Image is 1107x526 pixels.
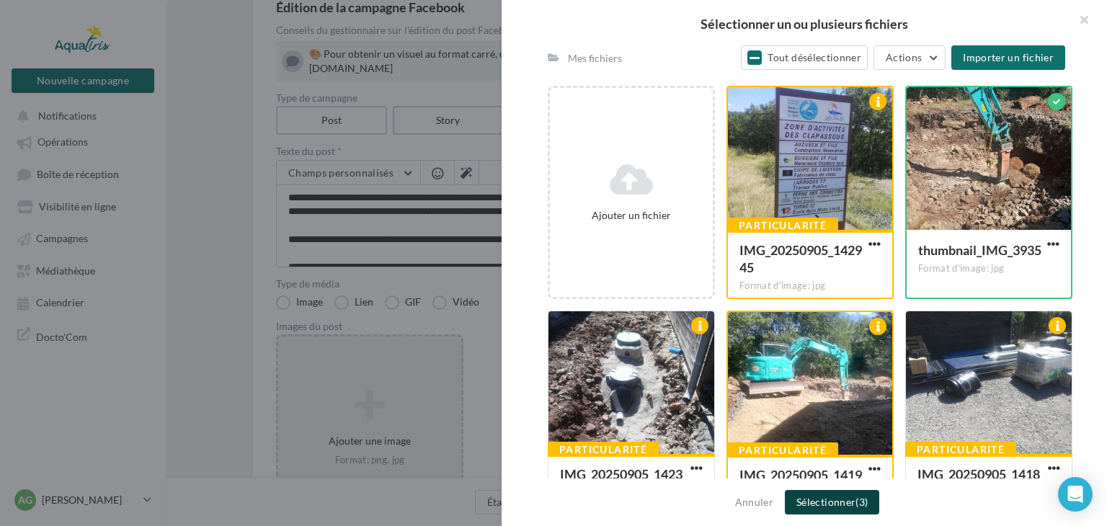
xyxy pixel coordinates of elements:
span: IMG_20250905_142344 [560,466,683,499]
div: Format d'image: jpg [739,280,881,293]
span: thumbnail_IMG_3935 [918,242,1041,258]
h2: Sélectionner un ou plusieurs fichiers [525,17,1084,30]
button: Importer un fichier [951,45,1065,70]
button: Annuler [729,494,779,511]
div: Ajouter un fichier [556,208,707,223]
span: IMG_20250905_141910 [739,467,862,500]
span: IMG_20250905_142945 [739,242,862,275]
div: Particularité [727,442,838,458]
div: Open Intercom Messenger [1058,477,1093,512]
span: Actions [886,51,922,63]
div: Particularité [905,442,1016,458]
div: Format d'image: jpg [918,262,1059,275]
span: (3) [855,496,868,508]
div: Mes fichiers [568,51,622,66]
span: Importer un fichier [963,51,1054,63]
button: Tout désélectionner [741,45,868,70]
div: Particularité [727,218,838,233]
button: Sélectionner(3) [785,490,879,514]
button: Actions [873,45,946,70]
div: Particularité [548,442,659,458]
span: IMG_20250905_141824 [917,466,1040,499]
